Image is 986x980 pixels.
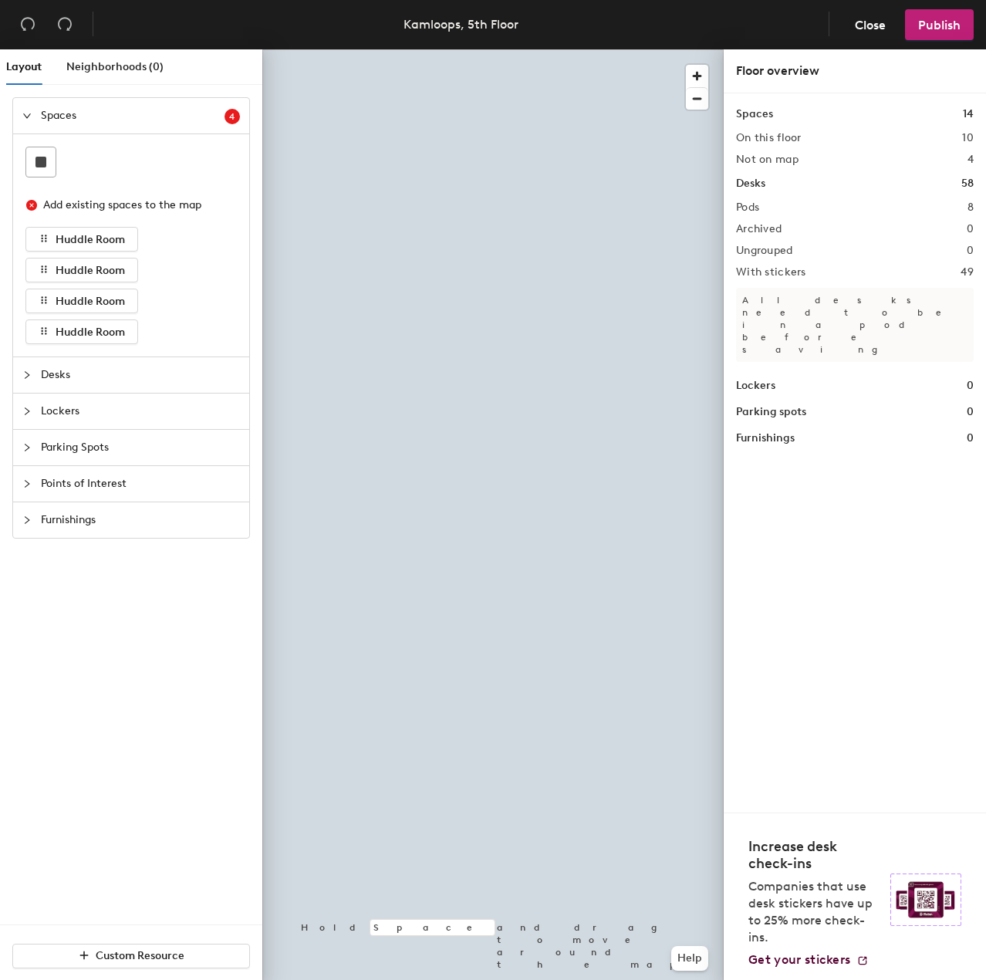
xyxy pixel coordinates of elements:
span: Close [855,18,886,32]
button: Huddle Room [25,227,138,252]
h1: Desks [736,175,765,192]
h2: Ungrouped [736,245,793,257]
h2: Pods [736,201,759,214]
button: Redo (⌘ + ⇧ + Z) [49,9,80,40]
span: Get your stickers [748,952,850,967]
button: Close [842,9,899,40]
div: Add existing spaces to the map [43,197,227,214]
h2: 10 [962,132,974,144]
span: Points of Interest [41,466,240,502]
span: Parking Spots [41,430,240,465]
div: Floor overview [736,62,974,80]
h2: On this floor [736,132,802,144]
span: 4 [229,111,235,122]
p: Companies that use desk stickers have up to 25% more check-ins. [748,878,881,946]
span: Spaces [41,98,225,133]
span: Huddle Room [56,264,125,277]
span: collapsed [22,515,32,525]
h1: 0 [967,377,974,394]
h2: 0 [967,245,974,257]
h1: 0 [967,430,974,447]
button: Publish [905,9,974,40]
h1: Furnishings [736,430,795,447]
h1: 58 [961,175,974,192]
button: Custom Resource [12,944,250,968]
p: All desks need to be in a pod before saving [736,288,974,362]
h1: 0 [967,404,974,421]
a: Get your stickers [748,952,869,968]
h2: Archived [736,223,782,235]
button: Huddle Room [25,319,138,344]
button: Undo (⌘ + Z) [12,9,43,40]
span: collapsed [22,370,32,380]
h2: 49 [961,266,974,279]
span: Custom Resource [96,949,184,962]
span: Layout [6,60,42,73]
button: Huddle Room [25,258,138,282]
h4: Increase desk check-ins [748,838,881,872]
span: Lockers [41,394,240,429]
span: collapsed [22,407,32,416]
h2: 0 [967,223,974,235]
button: Huddle Room [25,289,138,313]
h2: 8 [967,201,974,214]
h1: Lockers [736,377,775,394]
span: Desks [41,357,240,393]
h2: Not on map [736,154,799,166]
h2: 4 [967,154,974,166]
span: Huddle Room [56,295,125,308]
h1: Parking spots [736,404,806,421]
span: Publish [918,18,961,32]
span: Huddle Room [56,326,125,339]
span: Furnishings [41,502,240,538]
span: close-circle [26,200,37,211]
h1: Spaces [736,106,773,123]
h1: 14 [963,106,974,123]
div: Kamloops, 5th Floor [404,15,518,34]
span: Neighborhoods (0) [66,60,164,73]
button: Help [671,946,708,971]
sup: 4 [225,109,240,124]
span: collapsed [22,443,32,452]
h2: With stickers [736,266,806,279]
span: Huddle Room [56,233,125,246]
span: expanded [22,111,32,120]
img: Sticker logo [890,874,961,926]
span: collapsed [22,479,32,488]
